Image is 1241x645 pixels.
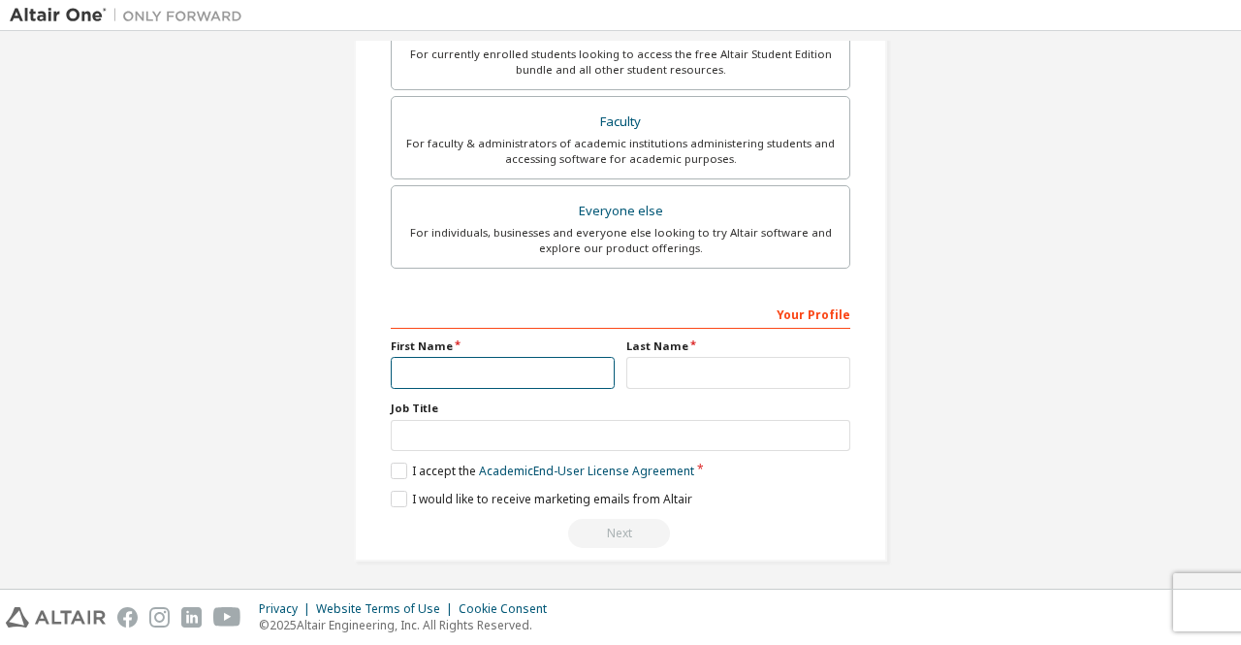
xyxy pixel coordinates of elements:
div: Faculty [403,109,838,136]
div: You need to provide your academic email [391,519,850,548]
div: Everyone else [403,198,838,225]
div: Website Terms of Use [316,601,459,617]
p: © 2025 Altair Engineering, Inc. All Rights Reserved. [259,617,558,633]
img: linkedin.svg [181,607,202,628]
label: I accept the [391,463,694,479]
img: youtube.svg [213,607,241,628]
div: Cookie Consent [459,601,558,617]
label: I would like to receive marketing emails from Altair [391,491,692,507]
img: Altair One [10,6,252,25]
div: For individuals, businesses and everyone else looking to try Altair software and explore our prod... [403,225,838,256]
a: Academic End-User License Agreement [479,463,694,479]
img: instagram.svg [149,607,170,628]
div: For currently enrolled students looking to access the free Altair Student Edition bundle and all ... [403,47,838,78]
div: For faculty & administrators of academic institutions administering students and accessing softwa... [403,136,838,167]
label: Job Title [391,401,850,416]
img: facebook.svg [117,607,138,628]
div: Your Profile [391,298,850,329]
label: Last Name [626,339,850,354]
img: altair_logo.svg [6,607,106,628]
label: First Name [391,339,615,354]
div: Privacy [259,601,316,617]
